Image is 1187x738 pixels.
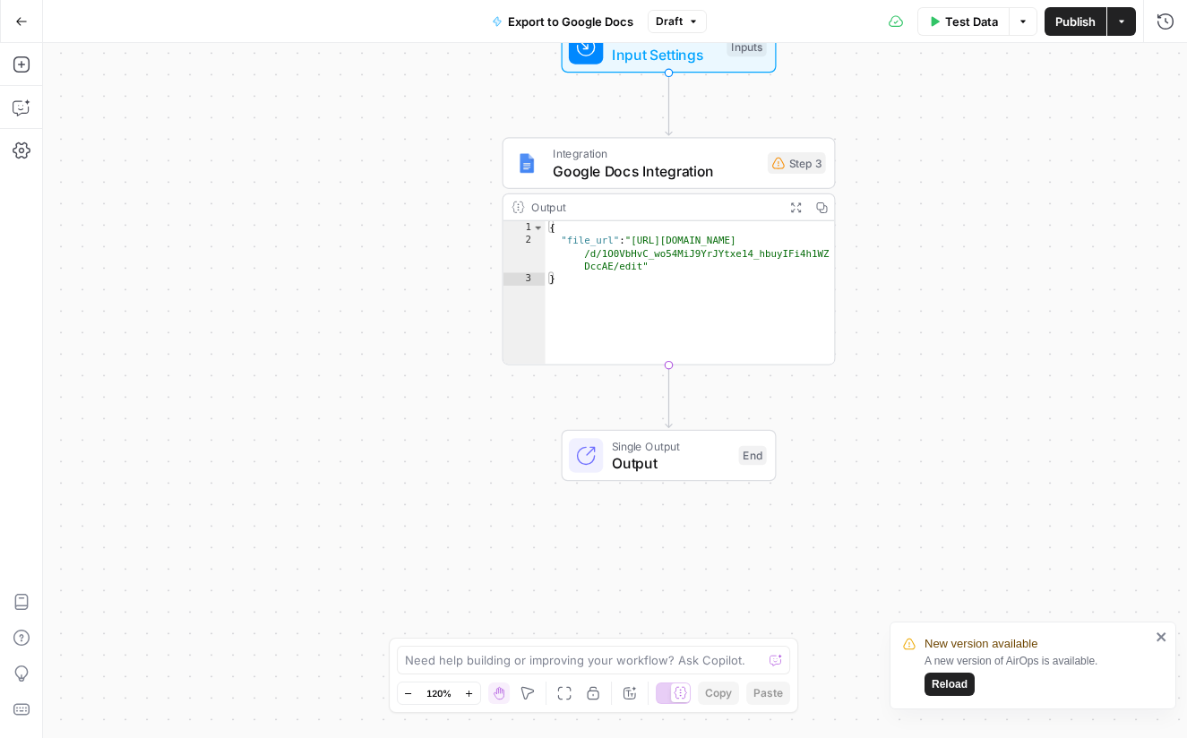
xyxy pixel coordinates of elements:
[503,273,546,286] div: 3
[1045,7,1106,36] button: Publish
[553,160,759,182] span: Google Docs Integration
[1055,13,1096,30] span: Publish
[666,365,672,428] g: Edge from step_3 to end
[917,7,1009,36] button: Test Data
[612,437,730,454] span: Single Output
[746,682,790,705] button: Paste
[503,137,836,365] div: IntegrationGoogle Docs IntegrationStep 3Output{ "file_url":"[URL][DOMAIN_NAME] /d/1O0VbHvC_wo54Mi...
[698,682,739,705] button: Copy
[481,7,644,36] button: Export to Google Docs
[426,686,452,700] span: 120%
[932,676,968,692] span: Reload
[532,221,544,234] span: Toggle code folding, rows 1 through 3
[925,653,1150,696] div: A new version of AirOps is available.
[768,152,826,174] div: Step 3
[945,13,998,30] span: Test Data
[666,73,672,135] g: Edge from start to step_3
[705,685,732,701] span: Copy
[508,13,633,30] span: Export to Google Docs
[739,446,767,466] div: End
[531,199,777,216] div: Output
[503,21,836,73] div: WorkflowInput SettingsInputs
[516,152,538,174] img: Instagram%20post%20-%201%201.png
[612,44,718,65] span: Input Settings
[925,673,975,696] button: Reload
[1156,630,1168,644] button: close
[925,635,1037,653] span: New version available
[503,221,546,234] div: 1
[553,145,759,162] span: Integration
[753,685,783,701] span: Paste
[503,234,546,272] div: 2
[727,38,766,57] div: Inputs
[503,430,836,482] div: Single OutputOutputEnd
[648,10,707,33] button: Draft
[656,13,683,30] span: Draft
[612,452,730,474] span: Output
